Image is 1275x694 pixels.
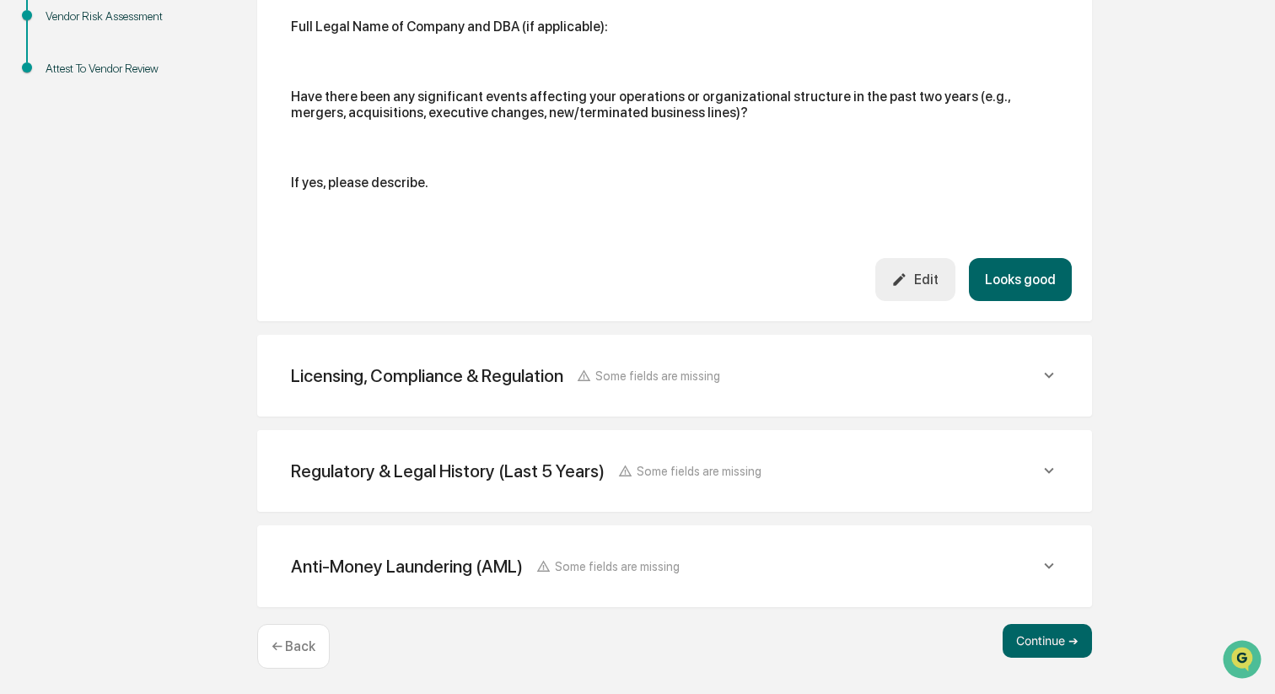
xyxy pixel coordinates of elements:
div: Regulatory & Legal History (Last 5 Years)Some fields are missing [277,450,1072,492]
div: 🗄️ [122,214,136,228]
div: Start new chat [57,129,277,146]
iframe: Open customer support [1221,638,1267,684]
div: Have there been any significant events affecting your operations or organizational structure in t... [291,89,1058,121]
div: Full Legal Name of Company and DBA (if applicable): [291,19,608,35]
div: If yes, please describe. [291,175,428,191]
div: Anti-Money Laundering (AML) [291,556,523,577]
div: Regulatory & Legal History (Last 5 Years) [291,460,605,481]
div: Licensing, Compliance & RegulationSome fields are missing [277,355,1072,396]
img: 1746055101610-c473b297-6a78-478c-a979-82029cc54cd1 [17,129,47,159]
p: How can we help? [17,35,307,62]
div: We're available if you need us! [57,146,213,159]
a: 🗄️Attestations [116,206,216,236]
div: Edit [891,272,939,288]
p: ← Back [272,638,315,654]
button: Continue ➔ [1003,624,1092,658]
span: Pylon [168,286,204,299]
a: 🔎Data Lookup [10,238,113,268]
button: Start new chat [287,134,307,154]
a: Powered byPylon [119,285,204,299]
div: Attest To Vendor Review [46,60,184,78]
div: Licensing, Compliance & Regulation [291,365,563,386]
div: Vendor Risk Assessment [46,8,184,25]
div: Anti-Money Laundering (AML)Some fields are missing [277,546,1072,587]
div: 🖐️ [17,214,30,228]
span: Some fields are missing [555,559,680,573]
span: Preclearance [34,213,109,229]
button: Edit [875,258,955,301]
div: 🔎 [17,246,30,260]
span: Some fields are missing [595,369,720,383]
a: 🖐️Preclearance [10,206,116,236]
span: Some fields are missing [637,464,761,478]
span: Data Lookup [34,245,106,261]
span: Attestations [139,213,209,229]
button: Looks good [969,258,1072,301]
